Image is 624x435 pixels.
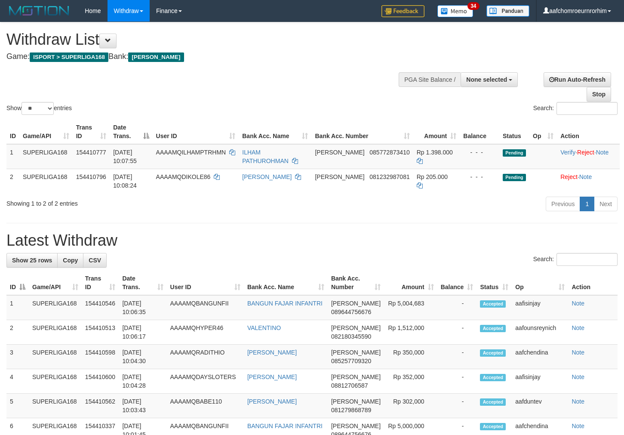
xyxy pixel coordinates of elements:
span: Copy 081279868789 to clipboard [331,407,371,413]
th: Date Trans.: activate to sort column descending [110,120,152,144]
span: Accepted [480,325,506,332]
td: 154410546 [82,295,119,320]
th: User ID: activate to sort column ascending [153,120,239,144]
th: Game/API: activate to sort column ascending [19,120,73,144]
td: 154410600 [82,369,119,394]
td: AAAAMQHYPER46 [167,320,244,345]
a: 1 [580,197,594,211]
a: [PERSON_NAME] [242,173,292,180]
th: ID: activate to sort column descending [6,271,29,295]
td: Rp 302,000 [384,394,437,418]
a: BANGUN FAJAR INFANTRI [247,423,323,429]
th: Action [568,271,618,295]
td: · [557,169,620,193]
label: Show entries [6,102,72,115]
h4: Game: Bank: [6,52,407,61]
a: Note [572,324,584,331]
td: 5 [6,394,29,418]
td: aafisinjay [512,369,568,394]
span: CSV [89,257,101,264]
span: [PERSON_NAME] [331,300,381,307]
span: Copy [63,257,78,264]
input: Search: [556,253,618,266]
span: 154410777 [76,149,106,156]
td: Rp 1,512,000 [384,320,437,345]
label: Search: [533,253,618,266]
td: - [437,394,477,418]
span: Copy 082180345590 to clipboard [331,333,371,340]
a: [PERSON_NAME] [247,398,297,405]
th: User ID: activate to sort column ascending [167,271,244,295]
th: Op: activate to sort column ascending [512,271,568,295]
th: Game/API: activate to sort column ascending [29,271,82,295]
div: - - - [463,148,496,157]
th: Op: activate to sort column ascending [529,120,557,144]
td: [DATE] 10:04:28 [119,369,166,394]
td: 2 [6,169,19,193]
span: Accepted [480,398,506,406]
a: Reject [560,173,578,180]
td: - [437,320,477,345]
td: [DATE] 10:06:17 [119,320,166,345]
td: Rp 350,000 [384,345,437,369]
img: Button%20Memo.svg [437,5,473,17]
a: Note [572,423,584,429]
a: Copy [57,253,83,268]
td: [DATE] 10:04:30 [119,345,166,369]
img: panduan.png [486,5,529,17]
h1: Withdraw List [6,31,407,48]
td: SUPERLIGA168 [29,345,82,369]
span: Accepted [480,374,506,381]
span: Copy 089644756676 to clipboard [331,309,371,315]
a: Note [572,398,584,405]
td: [DATE] 10:03:43 [119,394,166,418]
th: Status [499,120,529,144]
select: Showentries [22,102,54,115]
td: 154410562 [82,394,119,418]
td: AAAAMQRADITHIO [167,345,244,369]
span: Show 25 rows [12,257,52,264]
div: - - - [463,173,496,181]
th: Bank Acc. Number: activate to sort column ascending [328,271,384,295]
a: Note [596,149,609,156]
span: [PERSON_NAME] [315,149,364,156]
th: ID [6,120,19,144]
h1: Latest Withdraw [6,232,618,249]
td: AAAAMQBANGUNFII [167,295,244,320]
td: aafchendina [512,345,568,369]
span: ISPORT > SUPERLIGA168 [30,52,108,62]
span: [PERSON_NAME] [128,52,184,62]
span: AAAAMQDIKOLE86 [156,173,211,180]
span: 34 [467,2,479,10]
a: Previous [546,197,580,211]
a: Next [594,197,618,211]
td: SUPERLIGA168 [19,144,73,169]
span: [DATE] 10:07:55 [113,149,137,164]
a: CSV [83,253,107,268]
th: Bank Acc. Number: activate to sort column ascending [311,120,413,144]
a: Note [572,300,584,307]
th: Amount: activate to sort column ascending [384,271,437,295]
span: [PERSON_NAME] [331,423,381,429]
td: 2 [6,320,29,345]
span: [PERSON_NAME] [315,173,364,180]
a: VALENTINO [247,324,281,331]
td: aafounsreynich [512,320,568,345]
span: Copy 081232987081 to clipboard [369,173,409,180]
div: PGA Site Balance / [399,72,461,87]
td: 1 [6,144,19,169]
td: 1 [6,295,29,320]
span: Pending [503,149,526,157]
span: Accepted [480,300,506,308]
a: Stop [587,87,611,102]
td: aafduntev [512,394,568,418]
td: Rp 5,004,683 [384,295,437,320]
th: Status: activate to sort column ascending [476,271,512,295]
a: Note [572,373,584,380]
th: Date Trans.: activate to sort column ascending [119,271,166,295]
th: Balance: activate to sort column ascending [437,271,477,295]
span: Copy 08812706587 to clipboard [331,382,368,389]
td: - [437,369,477,394]
td: SUPERLIGA168 [19,169,73,193]
span: [PERSON_NAME] [331,373,381,380]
